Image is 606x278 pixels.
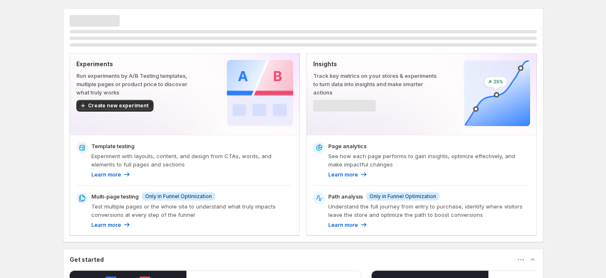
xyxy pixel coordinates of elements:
span: Only in Funnel Optimization [145,193,212,200]
a: Learn more [91,170,131,179]
span: Create new experiment [88,102,148,109]
a: Learn more [91,221,131,229]
p: Insights [313,60,437,68]
p: See how each page performs to gain insights, optimize effectively, and make impactful changes [328,152,530,169]
p: Template testing [91,142,134,150]
button: Create new experiment [76,100,153,112]
p: Page analytics [328,142,367,150]
p: Learn more [91,221,121,229]
p: Learn more [91,170,121,179]
p: Learn more [328,221,358,229]
p: Learn more [328,170,358,179]
p: Multi-page testing [91,192,138,201]
img: Insights [464,60,530,126]
p: Test multiple pages or the whole site to understand what truly impacts conversions at every step ... [91,202,293,219]
p: Path analysis [328,192,363,201]
a: Learn more [328,170,368,179]
h3: Get started [70,256,104,264]
a: Learn more [328,221,368,229]
p: Run experiments by A/B Testing templates, multiple pages or product price to discover what truly ... [76,72,200,97]
p: Experiments [76,60,200,68]
p: Experiment with layouts, content, and design from CTAs, words, and elements to full pages and sec... [91,152,293,169]
p: Understand the full journey from entry to purchase, identify where visitors leave the store and o... [328,202,530,219]
img: Experiments [227,60,293,126]
p: Track key metrics on your stores & experiments to turn data into insights and make smarter actions [313,72,437,97]
span: Only in Funnel Optimization [370,193,436,200]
